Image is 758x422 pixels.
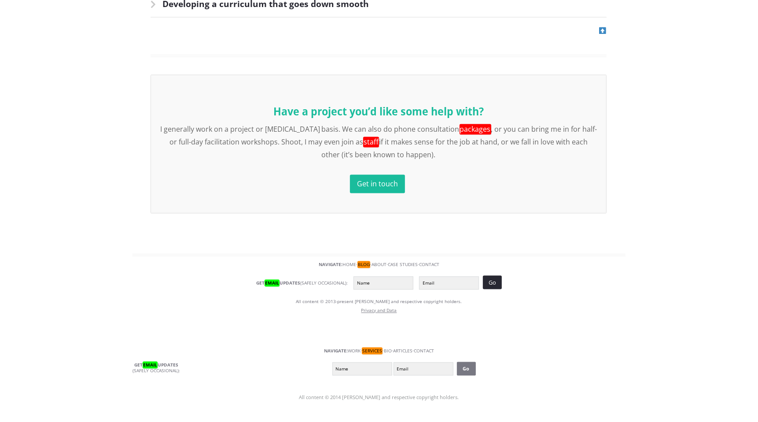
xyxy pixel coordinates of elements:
[483,276,502,289] button: Go
[384,348,392,354] a: Bio
[256,280,300,287] strong: Get Updates
[342,262,356,268] a: Home
[143,362,158,369] em: Email
[460,124,491,135] em: packages
[319,262,342,268] strong: Navigate:
[457,362,476,376] button: Go
[256,280,348,286] span: (safely occasional):
[132,300,626,304] p: All content © 2013-present [PERSON_NAME] and respective copyright holders.
[348,348,361,354] a: Work
[273,105,484,119] span: Have a project you’d like some help with?
[350,175,405,193] a: Get in touch
[361,307,397,314] a: Privacy and Data
[357,179,398,189] span: Get in touch
[372,262,386,268] a: About
[393,348,412,354] a: Articles
[599,27,606,34] img: ⬆
[132,263,626,267] p: · · · ·
[414,348,434,354] a: Contact
[132,349,626,353] p: · · · ·
[363,137,379,148] em: staff
[265,280,280,287] em: Email
[134,362,178,369] strong: Get Updates
[132,362,180,374] span: (safely occasional):
[132,385,626,402] p: All content © 2014 [PERSON_NAME] and respective copyright holders.
[160,123,597,161] p: I generally work on a project or [MEDICAL_DATA] basis. We can also do phone consultation , or you...
[324,348,348,354] strong: Navigate:
[357,261,370,268] a: Blog
[419,262,439,268] a: Contact
[388,262,418,268] a: Case Studies
[362,348,383,355] a: Services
